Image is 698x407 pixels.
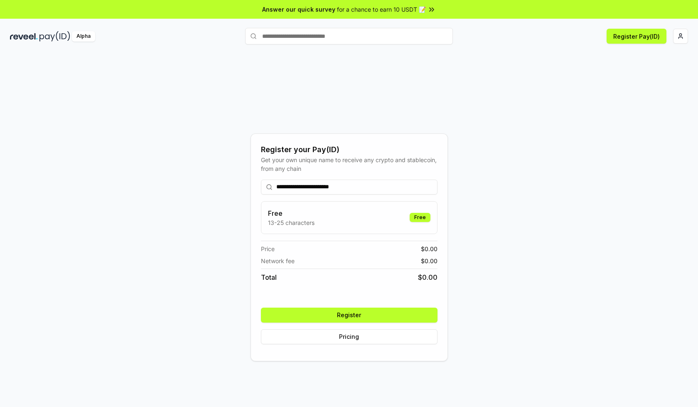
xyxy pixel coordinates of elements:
span: Answer our quick survey [262,5,335,14]
div: Free [410,213,430,222]
span: Price [261,244,275,253]
div: Alpha [72,31,95,42]
button: Register [261,308,437,323]
div: Get your own unique name to receive any crypto and stablecoin, from any chain [261,155,437,173]
span: $ 0.00 [418,272,437,282]
span: for a chance to earn 10 USDT 📝 [337,5,426,14]
span: $ 0.00 [421,257,437,265]
h3: Free [268,208,315,218]
button: Register Pay(ID) [607,29,666,44]
span: Network fee [261,257,295,265]
p: 13-25 characters [268,218,315,227]
button: Pricing [261,329,437,344]
img: pay_id [39,31,70,42]
span: $ 0.00 [421,244,437,253]
span: Total [261,272,277,282]
img: reveel_dark [10,31,38,42]
div: Register your Pay(ID) [261,144,437,155]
